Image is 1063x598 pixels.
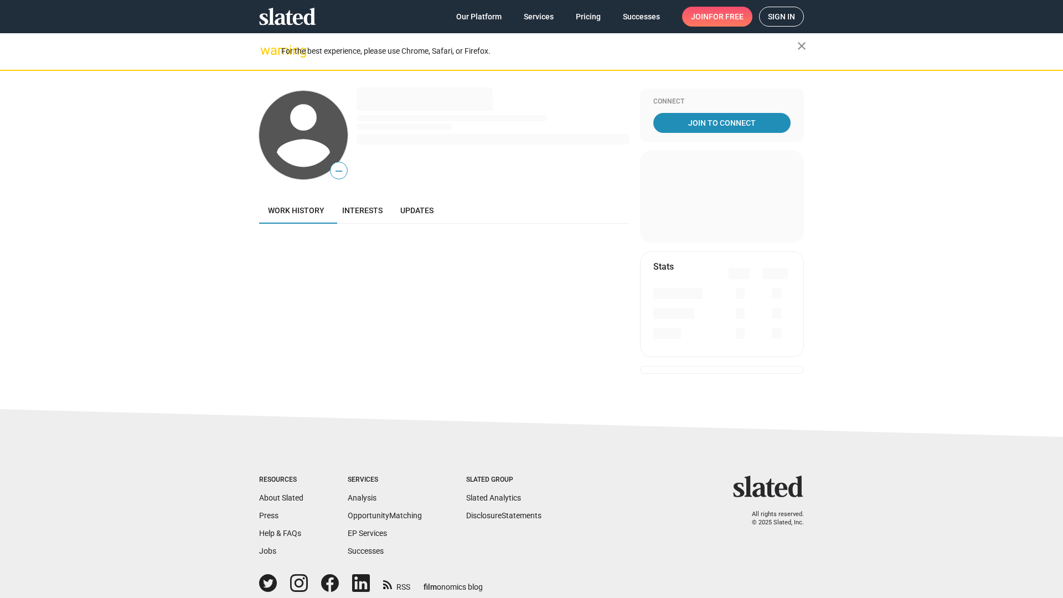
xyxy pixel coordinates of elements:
a: About Slated [259,493,303,502]
a: Interests [333,197,391,224]
span: Join [691,7,744,27]
div: Slated Group [466,476,541,484]
div: Connect [653,97,791,106]
a: Services [515,7,563,27]
mat-icon: close [795,39,808,53]
mat-icon: warning [260,44,274,57]
mat-card-title: Stats [653,261,674,272]
span: Join To Connect [656,113,788,133]
a: Press [259,511,278,520]
a: Slated Analytics [466,493,521,502]
a: RSS [383,575,410,592]
a: Updates [391,197,442,224]
a: filmonomics blog [424,573,483,592]
a: Successes [614,7,669,27]
a: Joinfor free [682,7,752,27]
span: film [424,582,437,591]
a: Our Platform [447,7,510,27]
a: Jobs [259,547,276,555]
a: Join To Connect [653,113,791,133]
div: Resources [259,476,303,484]
span: Sign in [768,7,795,26]
a: EP Services [348,529,387,538]
span: Successes [623,7,660,27]
p: All rights reserved. © 2025 Slated, Inc. [740,511,804,527]
a: Successes [348,547,384,555]
span: Work history [268,206,324,215]
a: Help & FAQs [259,529,301,538]
span: for free [709,7,744,27]
span: Pricing [576,7,601,27]
span: Updates [400,206,434,215]
a: OpportunityMatching [348,511,422,520]
a: Analysis [348,493,376,502]
a: DisclosureStatements [466,511,541,520]
span: Our Platform [456,7,502,27]
div: For the best experience, please use Chrome, Safari, or Firefox. [281,44,797,59]
span: Services [524,7,554,27]
div: Services [348,476,422,484]
span: Interests [342,206,383,215]
span: — [331,164,347,178]
a: Work history [259,197,333,224]
a: Pricing [567,7,610,27]
a: Sign in [759,7,804,27]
